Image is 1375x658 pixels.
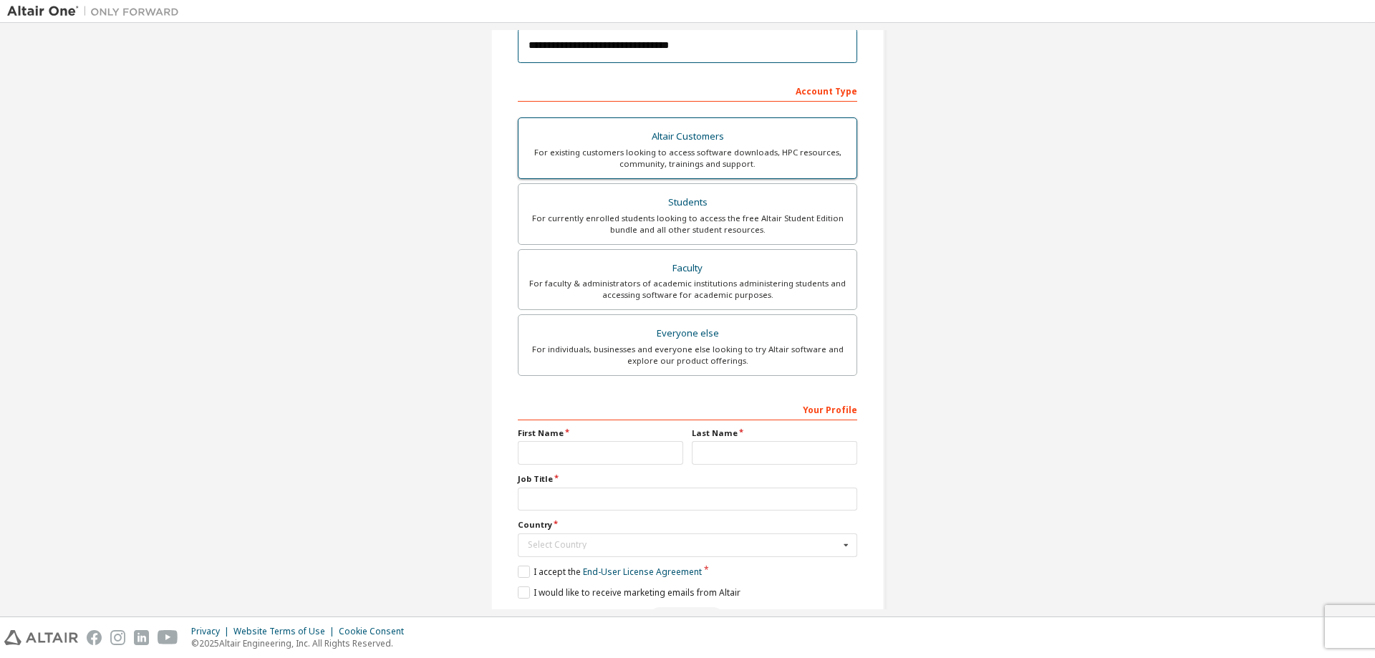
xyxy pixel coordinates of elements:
[7,4,186,19] img: Altair One
[518,427,683,439] label: First Name
[87,630,102,645] img: facebook.svg
[233,626,339,637] div: Website Terms of Use
[518,607,857,629] div: Read and acccept EULA to continue
[4,630,78,645] img: altair_logo.svg
[518,586,740,599] label: I would like to receive marketing emails from Altair
[110,630,125,645] img: instagram.svg
[527,344,848,367] div: For individuals, businesses and everyone else looking to try Altair software and explore our prod...
[527,213,848,236] div: For currently enrolled students looking to access the free Altair Student Edition bundle and all ...
[518,397,857,420] div: Your Profile
[527,193,848,213] div: Students
[191,626,233,637] div: Privacy
[527,147,848,170] div: For existing customers looking to access software downloads, HPC resources, community, trainings ...
[339,626,412,637] div: Cookie Consent
[191,637,412,649] p: © 2025 Altair Engineering, Inc. All Rights Reserved.
[527,127,848,147] div: Altair Customers
[583,566,702,578] a: End-User License Agreement
[527,278,848,301] div: For faculty & administrators of academic institutions administering students and accessing softwa...
[528,541,839,549] div: Select Country
[518,519,857,531] label: Country
[527,324,848,344] div: Everyone else
[518,79,857,102] div: Account Type
[527,258,848,279] div: Faculty
[518,473,857,485] label: Job Title
[134,630,149,645] img: linkedin.svg
[158,630,178,645] img: youtube.svg
[692,427,857,439] label: Last Name
[518,566,702,578] label: I accept the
